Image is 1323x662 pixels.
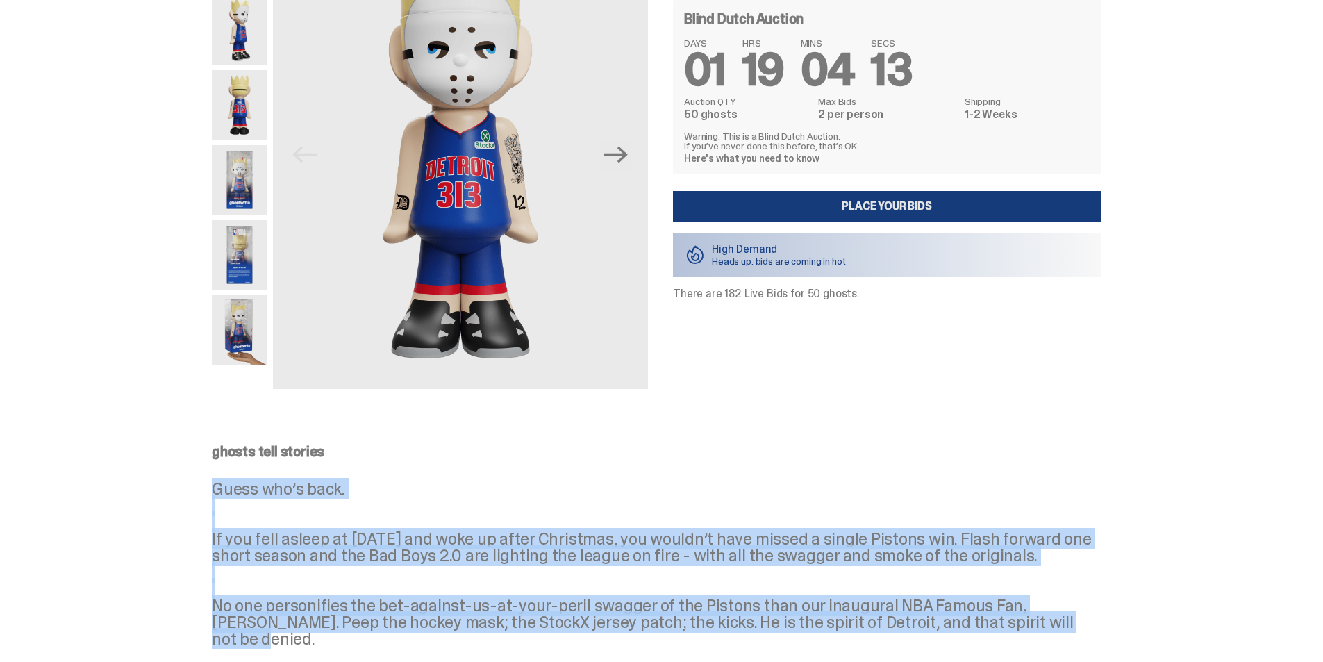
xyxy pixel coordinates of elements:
h4: Blind Dutch Auction [684,12,804,26]
a: Place your Bids [673,191,1101,222]
dd: 2 per person [818,109,956,120]
span: 04 [801,41,855,99]
p: There are 182 Live Bids for 50 ghosts. [673,288,1101,299]
img: eminem%20scale.png [212,295,267,365]
p: ghosts tell stories [212,445,1101,458]
p: Heads up: bids are coming in hot [712,256,846,266]
img: Eminem_NBA_400_13.png [212,220,267,290]
dt: Shipping [965,97,1090,106]
dd: 1-2 Weeks [965,109,1090,120]
dt: Auction QTY [684,97,810,106]
img: Eminem_NBA_400_12.png [212,145,267,215]
span: 01 [684,41,726,99]
a: Here's what you need to know [684,152,819,165]
dt: Max Bids [818,97,956,106]
span: MINS [801,38,855,48]
p: Guess who’s back. If you fell asleep at [DATE] and woke up after Christmas, you wouldn’t have mis... [212,481,1101,647]
p: High Demand [712,244,846,255]
dd: 50 ghosts [684,109,810,120]
span: SECS [871,38,912,48]
span: 19 [742,41,784,99]
span: HRS [742,38,784,48]
img: Copy%20of%20Eminem_NBA_400_6.png [212,70,267,140]
span: 13 [871,41,912,99]
button: Next [601,140,631,170]
p: Warning: This is a Blind Dutch Auction. If you’ve never done this before, that’s OK. [684,131,1090,151]
span: DAYS [684,38,726,48]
